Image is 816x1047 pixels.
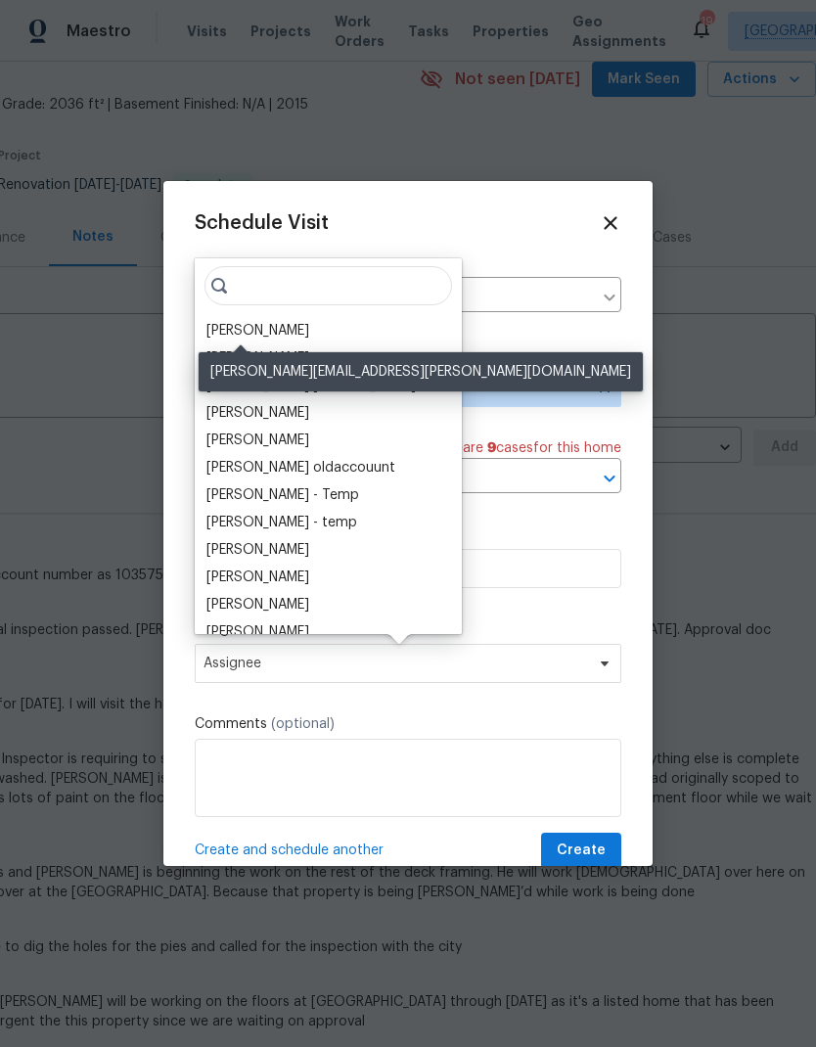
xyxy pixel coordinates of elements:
span: Create and schedule another [195,841,384,860]
div: [PERSON_NAME] [206,321,309,341]
div: [PERSON_NAME] [206,568,309,587]
label: Home [195,257,621,277]
span: 9 [487,441,496,455]
span: Close [600,212,621,234]
span: There are case s for this home [426,438,621,458]
button: Create [541,833,621,869]
div: [PERSON_NAME] [206,622,309,642]
label: Comments [195,714,621,734]
span: Schedule Visit [195,213,329,233]
span: (optional) [271,717,335,731]
div: [PERSON_NAME] - Temp [206,485,359,505]
div: [PERSON_NAME] [206,431,309,450]
div: [PERSON_NAME][EMAIL_ADDRESS][PERSON_NAME][DOMAIN_NAME] [199,352,643,391]
button: Open [596,465,623,492]
span: Create [557,839,606,863]
div: [PERSON_NAME] [206,540,309,560]
div: [PERSON_NAME] - temp [206,513,357,532]
span: Assignee [204,656,587,671]
div: [PERSON_NAME] [206,403,309,423]
div: [PERSON_NAME] [206,348,309,368]
div: [PERSON_NAME] oldaccouunt [206,458,395,478]
div: [PERSON_NAME] [206,595,309,615]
